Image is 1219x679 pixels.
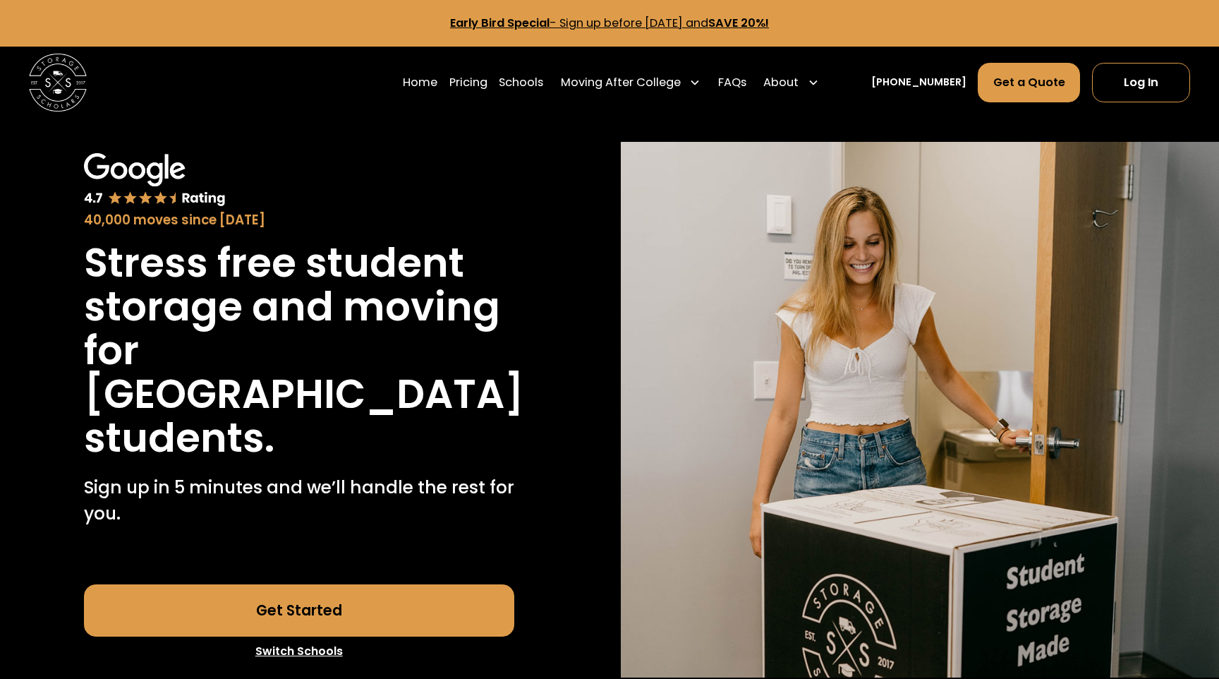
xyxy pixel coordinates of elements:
a: Pricing [449,62,487,102]
a: Home [403,62,437,102]
h1: [GEOGRAPHIC_DATA] [84,373,524,416]
strong: SAVE 20%! [708,15,769,31]
img: Google 4.7 star rating [84,153,226,208]
a: Switch Schools [84,637,514,666]
p: Sign up in 5 minutes and we’ll handle the rest for you. [84,475,514,527]
img: Storage Scholars will have everything waiting for you in your room when you arrive to campus. [621,142,1219,678]
a: [PHONE_NUMBER] [871,75,966,90]
h1: students. [84,416,274,460]
h1: Stress free student storage and moving for [84,241,514,373]
div: Moving After College [561,74,681,92]
div: Moving After College [554,62,706,102]
div: About [758,62,825,102]
a: Log In [1092,63,1190,102]
div: 40,000 moves since [DATE] [84,210,514,230]
a: Early Bird Special- Sign up before [DATE] andSAVE 20%! [450,15,769,31]
a: home [29,54,87,112]
a: FAQs [718,62,746,102]
a: Get Started [84,584,514,637]
img: Storage Scholars main logo [29,54,87,112]
a: Schools [499,62,543,102]
a: Get a Quote [978,63,1080,102]
div: About [763,74,799,92]
strong: Early Bird Special [450,15,550,31]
